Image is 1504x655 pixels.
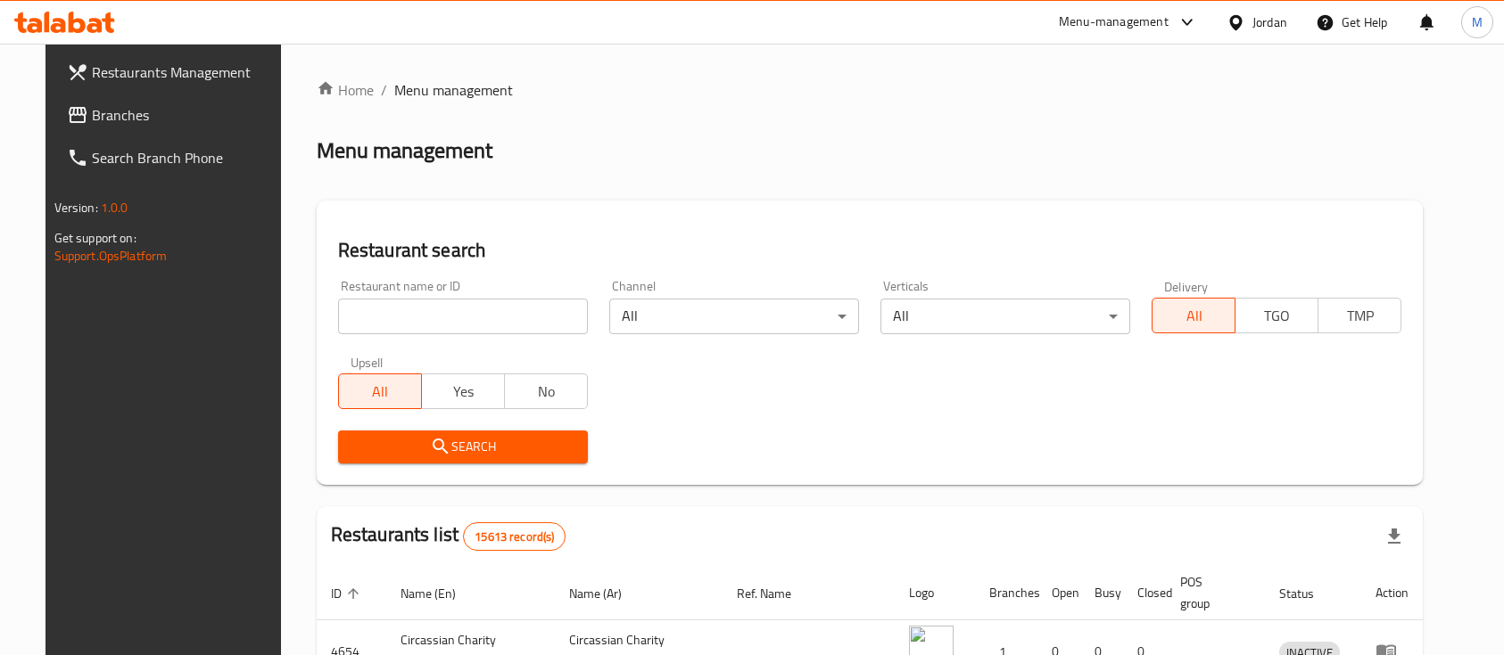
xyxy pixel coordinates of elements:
div: All [880,299,1130,334]
h2: Menu management [317,136,492,165]
th: Open [1037,566,1080,620]
button: TGO [1235,298,1318,333]
span: TMP [1326,303,1394,329]
span: Name (En) [401,583,479,604]
div: Total records count [463,522,566,551]
a: Search Branch Phone [53,136,297,179]
span: ID [331,583,365,604]
span: Branches [92,104,283,126]
div: Jordan [1252,12,1287,32]
div: Export file [1373,515,1416,558]
span: Ref. Name [737,583,814,604]
span: Name (Ar) [569,583,645,604]
a: Branches [53,94,297,136]
span: Search Branch Phone [92,147,283,168]
span: M [1472,12,1483,32]
span: TGO [1243,303,1311,329]
span: Search [352,436,574,458]
button: No [504,373,588,409]
a: Restaurants Management [53,51,297,94]
a: Home [317,79,374,101]
span: 1.0.0 [101,196,128,219]
button: All [338,373,422,409]
h2: Restaurants list [331,521,566,551]
li: / [381,79,387,101]
span: Get support on: [54,226,136,250]
span: Yes [429,379,498,405]
button: Yes [421,373,505,409]
div: All [609,299,859,334]
th: Logo [895,566,975,620]
a: Support.OpsPlatform [54,244,168,267]
span: All [346,379,415,405]
button: TMP [1318,298,1401,333]
input: Search for restaurant name or ID.. [338,299,588,334]
label: Delivery [1164,280,1209,292]
span: 15613 record(s) [464,528,565,545]
span: All [1160,303,1228,329]
th: Action [1361,566,1423,620]
h2: Restaurant search [338,237,1402,264]
span: Status [1279,583,1337,604]
label: Upsell [351,356,384,368]
th: Closed [1123,566,1166,620]
span: Restaurants Management [92,61,283,83]
span: Menu management [394,79,513,101]
button: All [1152,298,1235,333]
button: Search [338,430,588,463]
th: Busy [1080,566,1123,620]
span: POS group [1180,571,1244,614]
span: Version: [54,196,98,219]
th: Branches [975,566,1037,620]
nav: breadcrumb [317,79,1424,101]
div: Menu-management [1059,12,1169,33]
span: No [512,379,581,405]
